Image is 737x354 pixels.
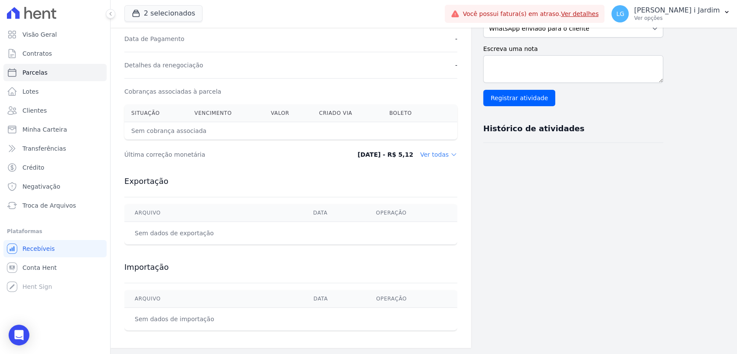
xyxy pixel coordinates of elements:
a: Contratos [3,45,107,62]
th: Operação [366,204,457,222]
a: Conta Hent [3,259,107,276]
a: Clientes [3,102,107,119]
span: Crédito [22,163,44,172]
span: Troca de Arquivos [22,201,76,210]
h3: Exportação [124,176,457,186]
h3: Importação [124,262,457,272]
span: Conta Hent [22,263,57,272]
th: Boleto [383,104,437,122]
span: LG [616,11,624,17]
dt: Detalhes da renegociação [124,61,203,70]
th: Data [303,204,365,222]
td: Sem dados de exportação [124,222,303,245]
th: Data [303,290,366,308]
th: Criado via [312,104,383,122]
a: Parcelas [3,64,107,81]
a: Ver detalhes [561,10,599,17]
span: Minha Carteira [22,125,67,134]
span: Transferências [22,144,66,153]
dd: - [455,35,457,43]
input: Registrar atividade [483,90,555,106]
a: Minha Carteira [3,121,107,138]
dt: Cobranças associadas à parcela [124,87,221,96]
th: Situação [124,104,187,122]
dd: - [455,61,457,70]
th: Arquivo [124,204,303,222]
a: Transferências [3,140,107,157]
span: Você possui fatura(s) em atraso. [463,9,599,19]
th: Arquivo [124,290,303,308]
span: Contratos [22,49,52,58]
button: 2 selecionados [124,5,202,22]
td: Sem dados de importação [124,308,303,331]
dd: [DATE] - R$ 5,12 [357,150,413,159]
span: Parcelas [22,68,47,77]
dt: Data de Pagamento [124,35,184,43]
dt: Última correção monetária [124,150,321,159]
div: Plataformas [7,226,103,237]
p: Ver opções [634,15,720,22]
a: Visão Geral [3,26,107,43]
h3: Histórico de atividades [483,123,584,134]
span: Negativação [22,182,60,191]
label: Escreva uma nota [483,44,663,54]
th: Valor [264,104,312,122]
a: Crédito [3,159,107,176]
span: Lotes [22,87,39,96]
th: Operação [366,290,457,308]
a: Negativação [3,178,107,195]
span: Clientes [22,106,47,115]
th: Vencimento [187,104,264,122]
span: Visão Geral [22,30,57,39]
th: Sem cobrança associada [124,122,383,140]
a: Lotes [3,83,107,100]
a: Troca de Arquivos [3,197,107,214]
button: LG [PERSON_NAME] i Jardim Ver opções [604,2,737,26]
dd: Ver todas [420,150,457,159]
div: Open Intercom Messenger [9,325,29,345]
a: Recebíveis [3,240,107,257]
span: Recebíveis [22,244,55,253]
p: [PERSON_NAME] i Jardim [634,6,720,15]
